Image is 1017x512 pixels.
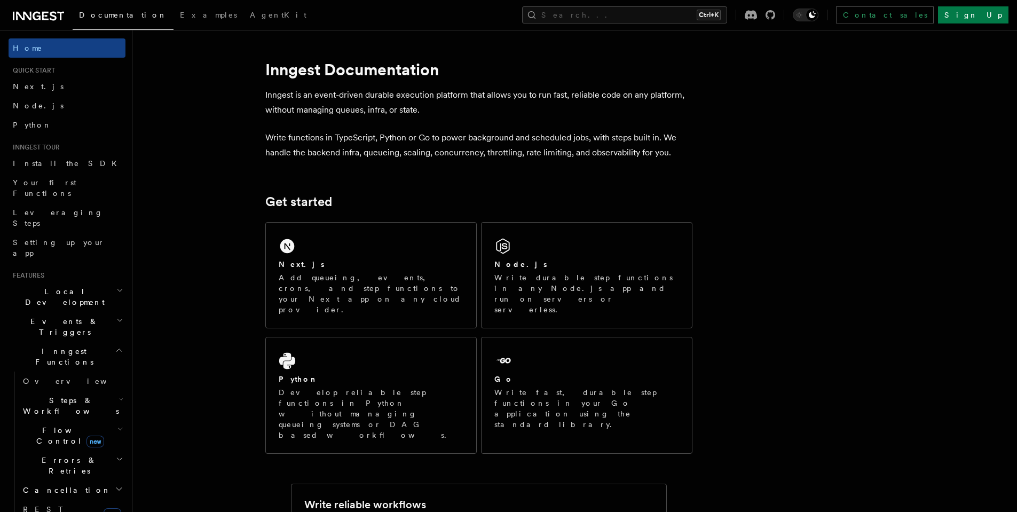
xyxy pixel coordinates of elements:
button: Toggle dark mode [793,9,818,21]
span: Features [9,271,44,280]
button: Flow Controlnew [19,421,125,451]
span: Local Development [9,286,116,308]
kbd: Ctrl+K [697,10,721,20]
h2: Node.js [494,259,547,270]
span: Next.js [13,82,64,91]
button: Search...Ctrl+K [522,6,727,23]
span: Quick start [9,66,55,75]
button: Steps & Workflows [19,391,125,421]
p: Write durable step functions in any Node.js app and run on servers or serverless. [494,272,679,315]
a: Overview [19,372,125,391]
a: Leveraging Steps [9,203,125,233]
span: AgentKit [250,11,306,19]
span: new [86,436,104,447]
h2: Go [494,374,514,384]
a: Examples [174,3,243,29]
a: Documentation [73,3,174,30]
span: Flow Control [19,425,117,446]
p: Write functions in TypeScript, Python or Go to power background and scheduled jobs, with steps bu... [265,130,692,160]
a: GoWrite fast, durable step functions in your Go application using the standard library. [481,337,692,454]
span: Examples [180,11,237,19]
a: Setting up your app [9,233,125,263]
a: Next.jsAdd queueing, events, crons, and step functions to your Next app on any cloud provider. [265,222,477,328]
a: Install the SDK [9,154,125,173]
span: Python [13,121,52,129]
a: AgentKit [243,3,313,29]
button: Events & Triggers [9,312,125,342]
span: Inngest tour [9,143,60,152]
span: Overview [23,377,133,385]
a: Next.js [9,77,125,96]
h2: Write reliable workflows [304,497,426,512]
span: Errors & Retries [19,455,116,476]
a: Contact sales [836,6,934,23]
span: Events & Triggers [9,316,116,337]
a: Node.jsWrite durable step functions in any Node.js app and run on servers or serverless. [481,222,692,328]
button: Local Development [9,282,125,312]
a: Sign Up [938,6,1008,23]
a: Python [9,115,125,135]
span: Setting up your app [13,238,105,257]
p: Develop reliable step functions in Python without managing queueing systems or DAG based workflows. [279,387,463,440]
button: Cancellation [19,481,125,500]
button: Errors & Retries [19,451,125,481]
h1: Inngest Documentation [265,60,692,79]
span: Steps & Workflows [19,395,119,416]
span: Install the SDK [13,159,123,168]
h2: Next.js [279,259,325,270]
p: Inngest is an event-driven durable execution platform that allows you to run fast, reliable code ... [265,88,692,117]
h2: Python [279,374,318,384]
span: Node.js [13,101,64,110]
a: PythonDevelop reliable step functions in Python without managing queueing systems or DAG based wo... [265,337,477,454]
span: Leveraging Steps [13,208,103,227]
a: Your first Functions [9,173,125,203]
p: Write fast, durable step functions in your Go application using the standard library. [494,387,679,430]
span: Documentation [79,11,167,19]
p: Add queueing, events, crons, and step functions to your Next app on any cloud provider. [279,272,463,315]
a: Home [9,38,125,58]
span: Cancellation [19,485,111,495]
span: Your first Functions [13,178,76,198]
span: Home [13,43,43,53]
a: Get started [265,194,332,209]
span: Inngest Functions [9,346,115,367]
button: Inngest Functions [9,342,125,372]
a: Node.js [9,96,125,115]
